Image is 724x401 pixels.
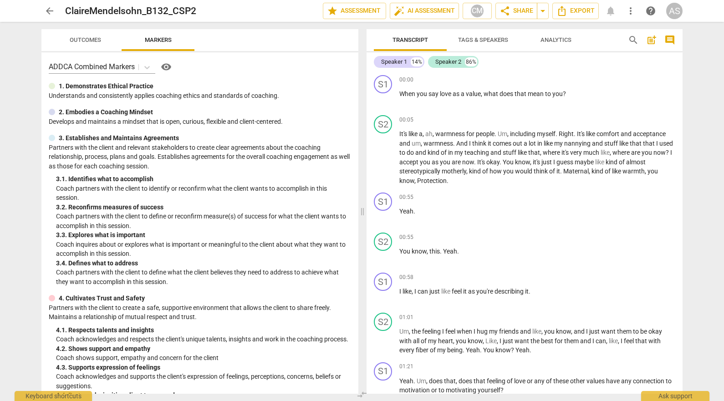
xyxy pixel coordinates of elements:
[552,3,599,19] button: Export
[399,158,420,166] span: accept
[421,337,428,345] span: of
[453,140,456,147] span: .
[59,294,145,303] p: 4. Cultivates Trust and Safety
[412,288,414,295] span: ,
[635,337,648,345] span: that
[570,149,583,156] span: very
[374,75,392,93] div: Change speaker
[466,130,476,137] span: for
[500,90,515,97] span: does
[495,130,498,137] span: .
[641,391,709,401] div: Ask support
[583,149,601,156] span: much
[56,184,351,203] p: Coach partners with the client to identify or reconfirm what the client wants to accomplish in th...
[429,248,440,255] span: this
[56,240,351,259] p: Coach inquires about or explores what is important or meaningful to the client about what they wa...
[580,337,592,345] span: and
[563,168,589,175] span: Maternal
[56,353,351,363] p: Coach shows support, empathy and concern for the client
[429,288,441,295] span: just
[534,168,549,175] span: think
[612,168,622,175] span: like
[422,328,442,335] span: feeling
[610,149,612,156] span: ,
[466,346,480,354] span: Yeah
[556,158,575,166] span: guess
[561,149,570,156] span: it's
[427,248,429,255] span: ,
[399,193,413,201] span: 00:55
[574,130,577,137] span: .
[399,130,408,137] span: It's
[495,346,511,354] span: know
[399,314,413,321] span: 01:01
[457,328,474,335] span: when
[630,140,643,147] span: that
[483,346,495,354] span: You
[463,3,492,19] button: CM
[537,5,548,16] span: arrow_drop_down
[463,346,466,354] span: .
[633,130,666,137] span: acceptance
[421,140,423,147] span: ,
[626,158,646,166] span: almost
[394,5,405,16] span: auto_fix_high
[596,337,606,345] span: can
[500,5,510,16] span: share
[452,158,462,166] span: are
[622,168,645,175] span: warmth
[440,90,453,97] span: love
[390,3,459,19] button: AI Assessment
[468,337,483,345] span: know
[448,149,454,156] span: in
[437,346,447,354] span: my
[399,328,409,335] span: Filler word
[470,4,484,18] div: CM
[624,337,635,345] span: feel
[445,328,457,335] span: feel
[480,346,483,354] span: .
[415,149,428,156] span: and
[399,363,413,371] span: 01:21
[441,288,452,295] span: Filler word
[666,3,683,19] button: AS
[530,346,531,354] span: .
[413,337,421,345] span: all
[515,158,530,166] span: know
[399,233,413,241] span: 00:55
[399,90,417,97] span: When
[374,313,392,331] div: Change speaker
[56,325,351,335] div: 4. 1. Respects talents and insights
[447,177,449,184] span: .
[515,168,534,175] span: would
[493,140,513,147] span: comes
[417,90,428,97] span: you
[399,208,413,215] span: Yeah
[417,177,447,184] span: Protection
[592,140,604,147] span: and
[435,57,461,66] div: Speaker 2
[503,158,515,166] span: You
[49,91,351,101] p: Understands and consistently applies coaching ethics and standards of coaching.
[399,337,413,345] span: with
[532,328,541,335] span: Filler word
[399,140,412,147] span: and
[466,168,469,175] span: ,
[70,36,101,43] span: Outcomes
[465,57,477,66] div: 86%
[443,248,457,255] span: Yeah
[555,337,564,345] span: for
[640,328,648,335] span: be
[466,90,481,97] span: value
[664,35,675,46] span: comment
[374,233,392,251] div: Change speaker
[477,328,489,335] span: hug
[413,208,415,215] span: .
[408,130,419,137] span: like
[605,168,612,175] span: of
[592,337,596,345] span: I
[589,168,591,175] span: ,
[486,158,500,166] span: okay
[323,3,386,19] button: Assessment
[442,168,466,175] span: motherly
